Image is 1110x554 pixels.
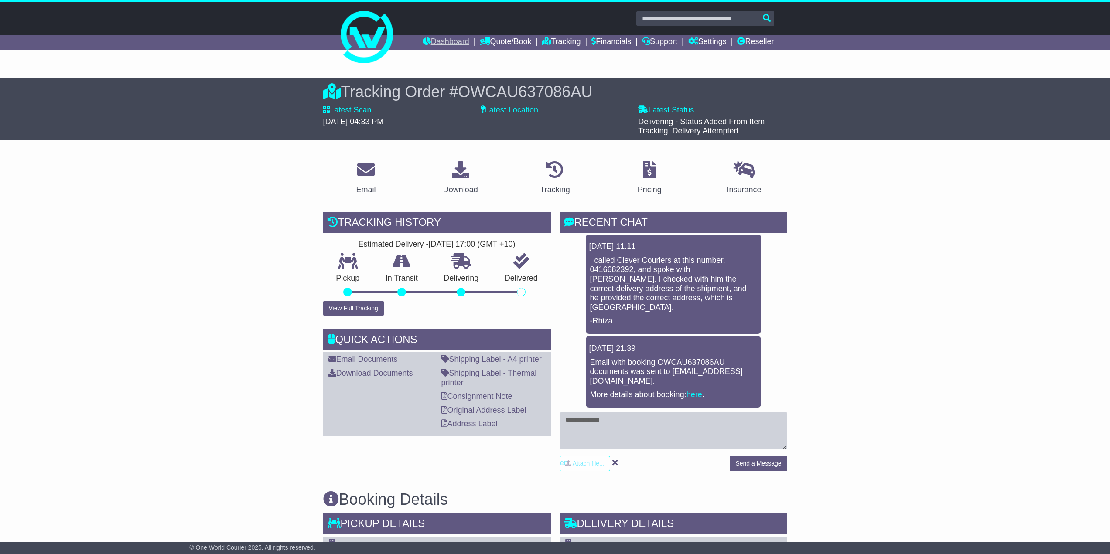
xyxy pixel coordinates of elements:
[441,406,526,415] a: Original Address Label
[323,329,551,353] div: Quick Actions
[480,35,531,50] a: Quote/Book
[591,35,631,50] a: Financials
[638,105,694,115] label: Latest Status
[323,105,372,115] label: Latest Scan
[542,35,581,50] a: Tracking
[560,513,787,537] div: Delivery Details
[590,390,757,400] p: More details about booking: .
[189,544,315,551] span: © One World Courier 2025. All rights reserved.
[350,158,381,199] a: Email
[323,491,787,508] h3: Booking Details
[437,158,484,199] a: Download
[686,390,702,399] a: here
[323,513,551,537] div: Pickup Details
[589,344,758,353] div: [DATE] 21:39
[632,158,667,199] a: Pricing
[441,355,542,364] a: Shipping Label - A4 printer
[589,242,758,252] div: [DATE] 11:11
[443,184,478,196] div: Download
[481,105,538,115] label: Latest Location
[642,35,677,50] a: Support
[540,184,570,196] div: Tracking
[429,240,516,249] div: [DATE] 17:00 (GMT +10)
[737,35,774,50] a: Reseller
[458,83,592,101] span: OWCAU637086AU
[727,184,762,196] div: Insurance
[323,82,787,101] div: Tracking Order #
[441,419,498,428] a: Address Label
[534,158,575,199] a: Tracking
[323,301,384,316] button: View Full Tracking
[323,117,384,126] span: [DATE] 04:33 PM
[638,117,765,136] span: Delivering - Status Added From Item Tracking. Delivery Attempted
[441,392,512,401] a: Consignment Note
[328,369,413,377] a: Download Documents
[721,158,767,199] a: Insurance
[638,184,662,196] div: Pricing
[688,35,727,50] a: Settings
[492,274,551,283] p: Delivered
[590,358,757,386] p: Email with booking OWCAU637086AU documents was sent to [EMAIL_ADDRESS][DOMAIN_NAME].
[323,240,551,249] div: Estimated Delivery -
[560,212,787,235] div: RECENT CHAT
[590,256,757,313] p: I called Clever Couriers at this number, 0416682392, and spoke with [PERSON_NAME]. I checked with...
[431,274,492,283] p: Delivering
[441,369,537,387] a: Shipping Label - Thermal printer
[323,274,373,283] p: Pickup
[423,35,469,50] a: Dashboard
[328,355,398,364] a: Email Documents
[372,274,431,283] p: In Transit
[323,212,551,235] div: Tracking history
[590,316,757,326] p: -Rhiza
[730,456,787,471] button: Send a Message
[356,184,376,196] div: Email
